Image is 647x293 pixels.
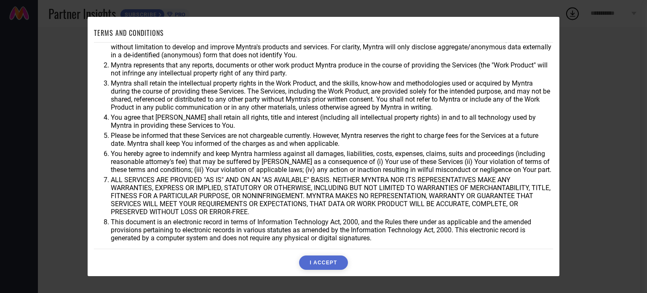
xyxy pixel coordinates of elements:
[111,113,553,129] li: You agree that [PERSON_NAME] shall retain all rights, title and interest (including all intellect...
[111,61,553,77] li: Myntra represents that any reports, documents or other work product Myntra produce in the course ...
[299,255,348,270] button: I ACCEPT
[111,218,553,242] li: This document is an electronic record in terms of Information Technology Act, 2000, and the Rules...
[94,28,164,38] h1: TERMS AND CONDITIONS
[111,150,553,174] li: You hereby agree to indemnify and keep Myntra harmless against all damages, liabilities, costs, e...
[111,35,553,59] li: You agree that Myntra may use aggregate and anonymized data for any business purpose during or af...
[111,132,553,148] li: Please be informed that these Services are not chargeable currently. However, Myntra reserves the...
[111,79,553,111] li: Myntra shall retain the intellectual property rights in the Work Product, and the skills, know-ho...
[111,176,553,216] li: ALL SERVICES ARE PROVIDED "AS IS" AND ON AN "AS AVAILABLE" BASIS. NEITHER MYNTRA NOR ITS REPRESEN...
